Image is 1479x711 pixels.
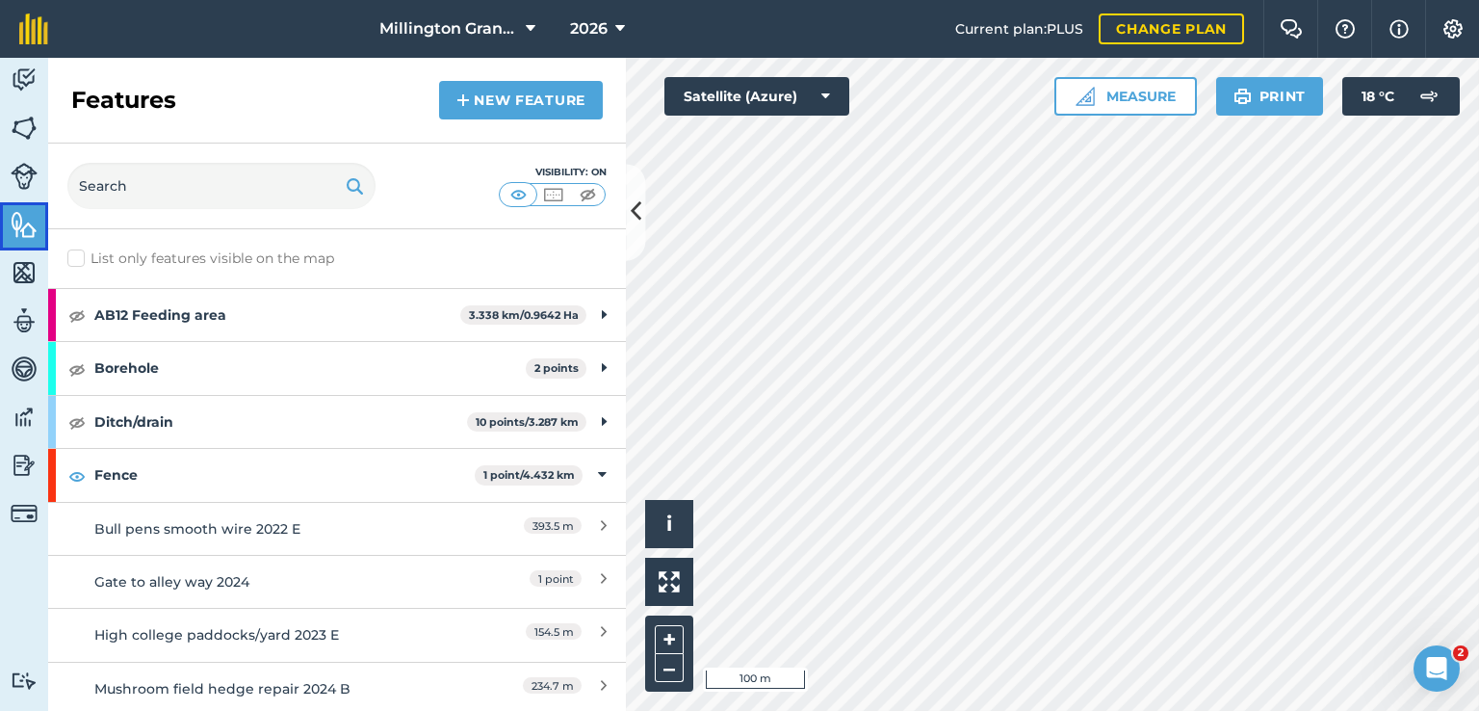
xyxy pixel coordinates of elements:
img: svg+xml;base64,PHN2ZyB4bWxucz0iaHR0cDovL3d3dy53My5vcmcvMjAwMC9zdmciIHdpZHRoPSIxNCIgaGVpZ2h0PSIyNC... [456,89,470,112]
img: svg+xml;base64,PHN2ZyB4bWxucz0iaHR0cDovL3d3dy53My5vcmcvMjAwMC9zdmciIHdpZHRoPSIxNyIgaGVpZ2h0PSIxNy... [1389,17,1409,40]
img: A question mark icon [1334,19,1357,39]
img: svg+xml;base64,PHN2ZyB4bWxucz0iaHR0cDovL3d3dy53My5vcmcvMjAwMC9zdmciIHdpZHRoPSIxOSIgaGVpZ2h0PSIyNC... [1233,85,1252,108]
button: 18 °C [1342,77,1460,116]
span: Current plan : PLUS [955,18,1083,39]
a: Bull pens smooth wire 2022 E393.5 m [48,502,626,555]
button: Measure [1054,77,1197,116]
img: svg+xml;base64,PD94bWwgdmVyc2lvbj0iMS4wIiBlbmNvZGluZz0idXRmLTgiPz4KPCEtLSBHZW5lcmF0b3I6IEFkb2JlIE... [11,403,38,432]
label: List only features visible on the map [67,249,334,269]
img: svg+xml;base64,PHN2ZyB4bWxucz0iaHR0cDovL3d3dy53My5vcmcvMjAwMC9zdmciIHdpZHRoPSIxOCIgaGVpZ2h0PSIyNC... [68,464,86,487]
iframe: Intercom live chat [1414,645,1460,692]
img: svg+xml;base64,PHN2ZyB4bWxucz0iaHR0cDovL3d3dy53My5vcmcvMjAwMC9zdmciIHdpZHRoPSI1NiIgaGVpZ2h0PSI2MC... [11,114,38,143]
div: Fence1 point/4.432 km [48,449,626,501]
button: Satellite (Azure) [664,77,849,116]
strong: Borehole [94,342,526,394]
button: Print [1216,77,1324,116]
strong: Ditch/drain [94,396,467,448]
a: Gate to alley way 20241 point [48,555,626,608]
img: svg+xml;base64,PD94bWwgdmVyc2lvbj0iMS4wIiBlbmNvZGluZz0idXRmLTgiPz4KPCEtLSBHZW5lcmF0b3I6IEFkb2JlIE... [1410,77,1448,116]
img: svg+xml;base64,PHN2ZyB4bWxucz0iaHR0cDovL3d3dy53My5vcmcvMjAwMC9zdmciIHdpZHRoPSIxOCIgaGVpZ2h0PSIyNC... [68,303,86,327]
span: 393.5 m [524,517,582,534]
img: svg+xml;base64,PD94bWwgdmVyc2lvbj0iMS4wIiBlbmNvZGluZz0idXRmLTgiPz4KPCEtLSBHZW5lcmF0b3I6IEFkb2JlIE... [11,355,38,383]
img: Ruler icon [1076,87,1095,106]
span: 1 point [530,570,582,587]
span: 2 [1453,645,1468,661]
button: + [655,625,684,654]
img: svg+xml;base64,PHN2ZyB4bWxucz0iaHR0cDovL3d3dy53My5vcmcvMjAwMC9zdmciIHdpZHRoPSI1MCIgaGVpZ2h0PSI0MC... [541,185,565,204]
div: Ditch/drain10 points/3.287 km [48,396,626,448]
strong: AB12 Feeding area [94,289,460,341]
strong: 3.338 km / 0.9642 Ha [469,308,579,322]
div: Mushroom field hedge repair 2024 B [94,678,436,699]
img: svg+xml;base64,PHN2ZyB4bWxucz0iaHR0cDovL3d3dy53My5vcmcvMjAwMC9zdmciIHdpZHRoPSI1NiIgaGVpZ2h0PSI2MC... [11,210,38,239]
img: svg+xml;base64,PD94bWwgdmVyc2lvbj0iMS4wIiBlbmNvZGluZz0idXRmLTgiPz4KPCEtLSBHZW5lcmF0b3I6IEFkb2JlIE... [11,451,38,480]
strong: 1 point / 4.432 km [483,468,575,482]
div: Bull pens smooth wire 2022 E [94,518,436,540]
strong: 10 points / 3.287 km [476,415,579,429]
strong: 2 points [534,361,579,375]
button: i [645,500,693,548]
span: 234.7 m [523,677,582,694]
div: AB12 Feeding area3.338 km/0.9642 Ha [48,289,626,341]
input: Search [67,163,376,209]
img: svg+xml;base64,PHN2ZyB4bWxucz0iaHR0cDovL3d3dy53My5vcmcvMjAwMC9zdmciIHdpZHRoPSI1NiIgaGVpZ2h0PSI2MC... [11,258,38,287]
strong: Fence [94,449,475,501]
img: svg+xml;base64,PHN2ZyB4bWxucz0iaHR0cDovL3d3dy53My5vcmcvMjAwMC9zdmciIHdpZHRoPSIxOCIgaGVpZ2h0PSIyNC... [68,357,86,381]
img: svg+xml;base64,PD94bWwgdmVyc2lvbj0iMS4wIiBlbmNvZGluZz0idXRmLTgiPz4KPCEtLSBHZW5lcmF0b3I6IEFkb2JlIE... [11,671,38,690]
img: svg+xml;base64,PHN2ZyB4bWxucz0iaHR0cDovL3d3dy53My5vcmcvMjAwMC9zdmciIHdpZHRoPSI1MCIgaGVpZ2h0PSI0MC... [506,185,531,204]
span: Millington Grange [379,17,518,40]
a: Change plan [1099,13,1244,44]
img: svg+xml;base64,PD94bWwgdmVyc2lvbj0iMS4wIiBlbmNvZGluZz0idXRmLTgiPz4KPCEtLSBHZW5lcmF0b3I6IEFkb2JlIE... [11,500,38,527]
span: 2026 [570,17,608,40]
img: svg+xml;base64,PHN2ZyB4bWxucz0iaHR0cDovL3d3dy53My5vcmcvMjAwMC9zdmciIHdpZHRoPSI1MCIgaGVpZ2h0PSI0MC... [576,185,600,204]
img: svg+xml;base64,PD94bWwgdmVyc2lvbj0iMS4wIiBlbmNvZGluZz0idXRmLTgiPz4KPCEtLSBHZW5lcmF0b3I6IEFkb2JlIE... [11,66,38,94]
h2: Features [71,85,176,116]
img: fieldmargin Logo [19,13,48,44]
span: 154.5 m [526,623,582,640]
img: Four arrows, one pointing top left, one top right, one bottom right and the last bottom left [659,571,680,592]
img: svg+xml;base64,PD94bWwgdmVyc2lvbj0iMS4wIiBlbmNvZGluZz0idXRmLTgiPz4KPCEtLSBHZW5lcmF0b3I6IEFkb2JlIE... [11,306,38,335]
div: High college paddocks/yard 2023 E [94,624,436,645]
div: Borehole2 points [48,342,626,394]
span: 18 ° C [1362,77,1394,116]
span: i [666,512,672,536]
img: Two speech bubbles overlapping with the left bubble in the forefront [1280,19,1303,39]
a: High college paddocks/yard 2023 E154.5 m [48,608,626,661]
img: svg+xml;base64,PD94bWwgdmVyc2lvbj0iMS4wIiBlbmNvZGluZz0idXRmLTgiPz4KPCEtLSBHZW5lcmF0b3I6IEFkb2JlIE... [11,163,38,190]
div: Gate to alley way 2024 [94,571,436,592]
img: svg+xml;base64,PHN2ZyB4bWxucz0iaHR0cDovL3d3dy53My5vcmcvMjAwMC9zdmciIHdpZHRoPSIxOSIgaGVpZ2h0PSIyNC... [346,174,364,197]
button: – [655,654,684,682]
img: A cog icon [1441,19,1465,39]
a: New feature [439,81,603,119]
img: svg+xml;base64,PHN2ZyB4bWxucz0iaHR0cDovL3d3dy53My5vcmcvMjAwMC9zdmciIHdpZHRoPSIxOCIgaGVpZ2h0PSIyNC... [68,410,86,434]
div: Visibility: On [499,165,607,180]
